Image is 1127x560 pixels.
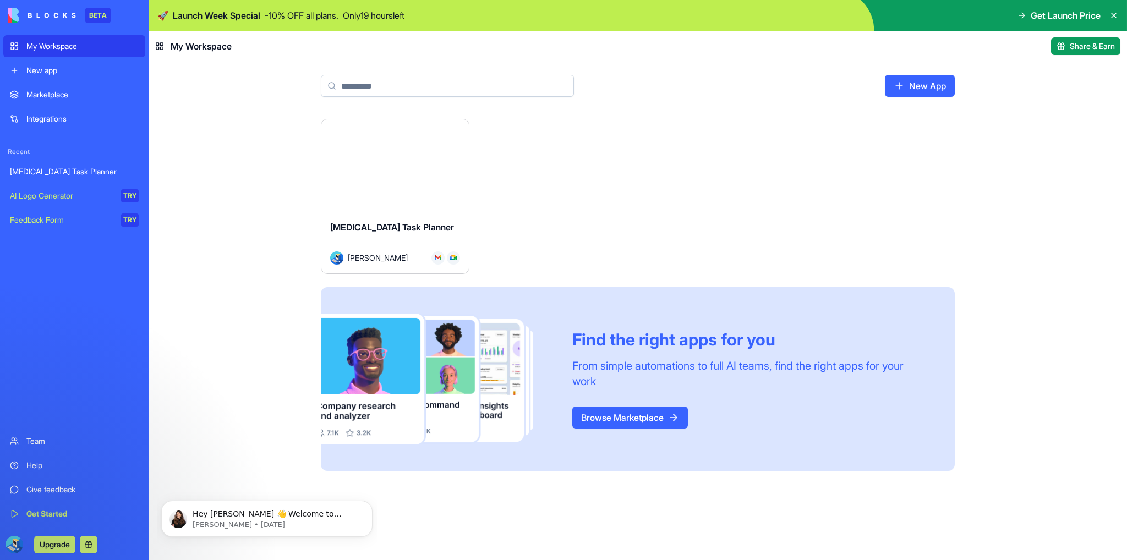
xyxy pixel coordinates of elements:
[10,166,139,177] div: [MEDICAL_DATA] Task Planner
[3,35,145,57] a: My Workspace
[330,222,454,233] span: [MEDICAL_DATA] Task Planner
[343,9,404,22] p: Only 19 hours left
[26,436,139,447] div: Team
[173,9,260,22] span: Launch Week Special
[3,59,145,81] a: New app
[1051,37,1120,55] button: Share & Earn
[8,8,111,23] a: BETA
[26,89,139,100] div: Marketplace
[6,536,23,553] img: ACg8ocJIP23gPHeTIVguJNYH1r6EZOh-RLQwrBzQjuhP7VnHGc7Fi6i5=s96-c
[3,209,145,231] a: Feedback FormTRY
[885,75,955,97] a: New App
[26,508,139,519] div: Get Started
[34,536,75,553] button: Upgrade
[34,539,75,550] a: Upgrade
[321,314,555,445] img: Frame_181_egmpey.png
[171,40,232,53] span: My Workspace
[3,147,145,156] span: Recent
[3,479,145,501] a: Give feedback
[26,113,139,124] div: Integrations
[3,185,145,207] a: AI Logo GeneratorTRY
[572,330,928,349] div: Find the right apps for you
[435,255,441,261] img: Gmail_trouth.svg
[3,84,145,106] a: Marketplace
[157,477,377,554] iframe: Intercom notifications message
[3,161,145,183] a: [MEDICAL_DATA] Task Planner
[321,119,469,274] a: [MEDICAL_DATA] Task PlannerAvatar[PERSON_NAME]
[572,358,928,389] div: From simple automations to full AI teams, find the right apps for your work
[3,430,145,452] a: Team
[1031,9,1101,22] span: Get Launch Price
[121,189,139,202] div: TRY
[450,255,457,261] img: Google_Meet_icon__2020_hdoyvy.svg
[265,9,338,22] p: - 10 % OFF all plans.
[26,41,139,52] div: My Workspace
[3,108,145,130] a: Integrations
[330,251,343,265] img: Avatar
[3,454,145,476] a: Help
[26,484,139,495] div: Give feedback
[1070,41,1115,52] span: Share & Earn
[26,460,139,471] div: Help
[348,252,408,263] span: [PERSON_NAME]
[121,213,139,227] div: TRY
[3,503,145,525] a: Get Started
[85,8,111,23] div: BETA
[157,9,168,22] span: 🚀
[10,190,113,201] div: AI Logo Generator
[8,8,76,23] img: logo
[26,65,139,76] div: New app
[10,215,113,226] div: Feedback Form
[572,407,688,429] a: Browse Marketplace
